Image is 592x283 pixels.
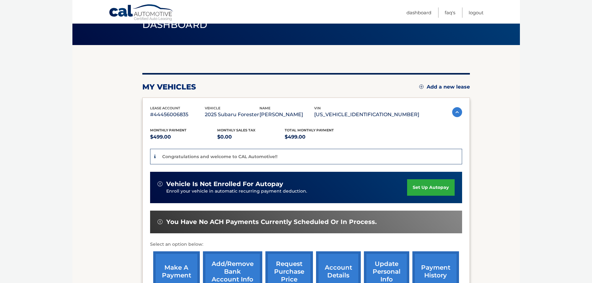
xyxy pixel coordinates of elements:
a: Logout [469,7,484,18]
img: alert-white.svg [158,181,163,186]
p: [PERSON_NAME] [259,110,314,119]
span: Total Monthly Payment [285,128,334,132]
span: Monthly Payment [150,128,186,132]
h2: my vehicles [142,82,196,92]
p: #44456006835 [150,110,205,119]
img: add.svg [419,84,424,89]
span: vehicle [205,106,220,110]
a: FAQ's [445,7,455,18]
p: Congratulations and welcome to CAL Automotive!! [162,154,278,159]
a: Dashboard [406,7,431,18]
a: set up autopay [407,179,454,196]
p: Select an option below: [150,241,462,248]
p: $499.00 [285,133,352,141]
a: Cal Automotive [109,4,174,22]
img: alert-white.svg [158,219,163,224]
span: vin [314,106,321,110]
span: lease account [150,106,180,110]
a: Add a new lease [419,84,470,90]
span: vehicle is not enrolled for autopay [166,180,283,188]
img: accordion-active.svg [452,107,462,117]
p: Enroll your vehicle in automatic recurring payment deduction. [166,188,407,195]
p: $499.00 [150,133,218,141]
span: name [259,106,270,110]
p: $0.00 [217,133,285,141]
p: [US_VEHICLE_IDENTIFICATION_NUMBER] [314,110,419,119]
span: Dashboard [142,19,208,30]
span: Monthly sales Tax [217,128,255,132]
span: You have no ACH payments currently scheduled or in process. [166,218,377,226]
p: 2025 Subaru Forester [205,110,259,119]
